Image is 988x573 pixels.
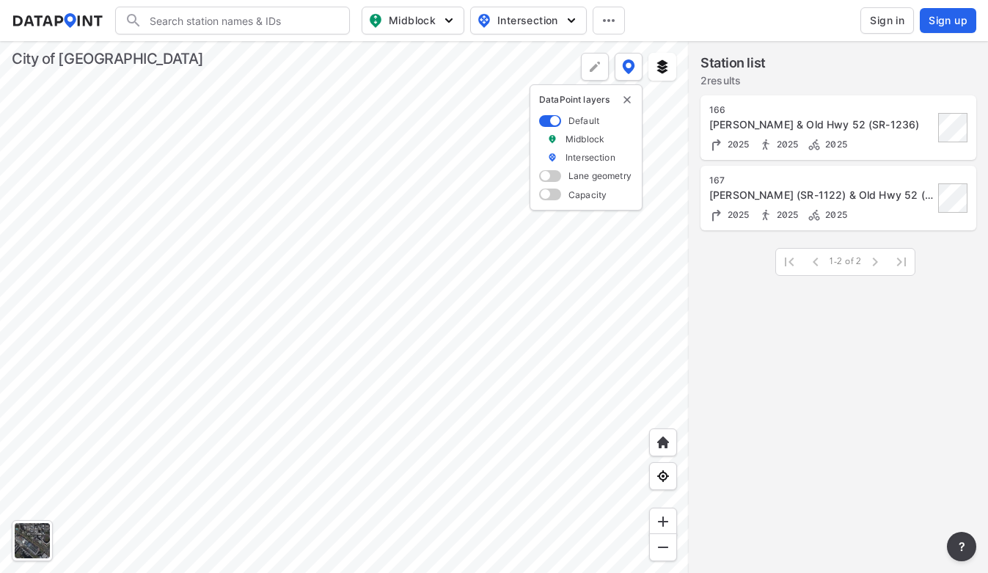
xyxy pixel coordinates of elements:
[648,53,676,81] button: External layers
[920,8,976,33] button: Sign up
[758,137,773,152] img: Pedestrian count
[821,209,847,220] span: 2025
[12,13,103,28] img: dataPointLogo.9353c09d.svg
[568,114,599,127] label: Default
[566,133,604,145] label: Midblock
[709,208,724,222] img: Turning count
[566,151,615,164] label: Intersection
[564,13,579,28] img: 5YPKRKmlfpI5mqlR8AD95paCi+0kK1fRFDJSaMmawlwaeJcJwk9O2fotCW5ve9gAAAAASUVORK5CYII=
[588,59,602,74] img: +Dz8AAAAASUVORK5CYII=
[622,59,635,74] img: data-point-layers.37681fc9.svg
[870,13,904,28] span: Sign in
[807,208,821,222] img: Bicycle count
[656,469,670,483] img: zeq5HYn9AnE9l6UmnFLPAAAAAElFTkSuQmCC
[477,12,577,29] span: Intersection
[773,139,799,150] span: 2025
[860,7,914,34] button: Sign in
[142,9,340,32] input: Search
[917,8,976,33] a: Sign up
[773,209,799,220] span: 2025
[656,514,670,529] img: ZvzfEJKXnyWIrJytrsY285QMwk63cM6Drc+sIAAAAASUVORK5CYII=
[709,104,934,116] div: 166
[776,249,802,275] span: First Page
[829,256,862,268] span: 1-2 of 2
[470,7,587,34] button: Intersection
[929,13,967,28] span: Sign up
[700,73,766,88] label: 2 results
[649,428,677,456] div: Home
[947,532,976,561] button: more
[12,520,53,561] div: Toggle basemap
[547,133,557,145] img: marker_Midblock.5ba75e30.svg
[807,137,821,152] img: Bicycle count
[12,48,204,69] div: City of [GEOGRAPHIC_DATA]
[649,533,677,561] div: Zoom out
[724,209,750,220] span: 2025
[857,7,917,34] a: Sign in
[475,12,493,29] img: map_pin_int.54838e6b.svg
[547,151,557,164] img: marker_Intersection.6861001b.svg
[802,249,829,275] span: Previous Page
[539,94,633,106] p: DataPoint layers
[956,538,967,555] span: ?
[655,59,670,74] img: layers.ee07997e.svg
[709,188,934,202] div: Moore Rd (SR-1122) & Old Hwy 52 (SR-1236)
[758,208,773,222] img: Pedestrian count
[724,139,750,150] span: 2025
[656,435,670,450] img: +XpAUvaXAN7GudzAAAAAElFTkSuQmCC
[649,462,677,490] div: View my location
[709,175,934,186] div: 167
[862,249,888,275] span: Next Page
[442,13,456,28] img: 5YPKRKmlfpI5mqlR8AD95paCi+0kK1fRFDJSaMmawlwaeJcJwk9O2fotCW5ve9gAAAAASUVORK5CYII=
[709,117,934,132] div: Kirby Rd & Old Hwy 52 (SR-1236)
[368,12,455,29] span: Midblock
[821,139,847,150] span: 2025
[362,7,464,34] button: Midblock
[581,53,609,81] div: Polygon tool
[621,94,633,106] button: delete
[656,540,670,555] img: MAAAAAElFTkSuQmCC
[615,53,643,81] button: DataPoint layers
[888,249,915,275] span: Last Page
[621,94,633,106] img: close-external-leyer.3061a1c7.svg
[568,169,632,182] label: Lane geometry
[649,508,677,536] div: Zoom in
[709,137,724,152] img: Turning count
[367,12,384,29] img: map_pin_mid.602f9df1.svg
[568,189,607,201] label: Capacity
[700,53,766,73] label: Station list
